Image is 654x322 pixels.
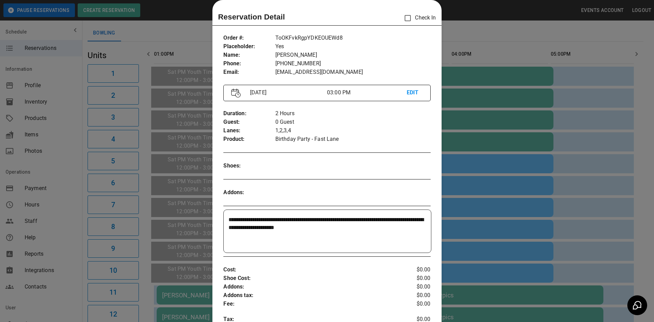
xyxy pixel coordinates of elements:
p: [PHONE_NUMBER] [275,59,431,68]
p: 03:00 PM [327,89,407,97]
p: Shoes : [223,162,275,170]
img: Vector [231,89,241,98]
p: $0.00 [396,300,431,308]
p: Yes [275,42,431,51]
p: 1,2,3,4 [275,126,431,135]
p: Addons : [223,283,396,291]
p: Reservation Detail [218,11,285,23]
p: Product : [223,135,275,144]
p: Birthday Party - Fast Lane [275,135,431,144]
p: ToOKFvkRgpYDKEOUEWd8 [275,34,431,42]
p: 0 Guest [275,118,431,126]
p: $0.00 [396,291,431,300]
p: $0.00 [396,283,431,291]
p: $0.00 [396,266,431,274]
p: Check In [401,11,436,25]
p: Guest : [223,118,275,126]
p: $0.00 [396,274,431,283]
p: Addons tax : [223,291,396,300]
p: Name : [223,51,275,59]
p: Duration : [223,109,275,118]
p: Addons : [223,188,275,197]
p: Fee : [223,300,396,308]
p: Lanes : [223,126,275,135]
p: Email : [223,68,275,77]
p: [EMAIL_ADDRESS][DOMAIN_NAME] [275,68,431,77]
p: Cost : [223,266,396,274]
p: Placeholder : [223,42,275,51]
p: Order # : [223,34,275,42]
p: Shoe Cost : [223,274,396,283]
p: 2 Hours [275,109,431,118]
p: [PERSON_NAME] [275,51,431,59]
p: Phone : [223,59,275,68]
p: EDIT [407,89,423,97]
p: [DATE] [247,89,327,97]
